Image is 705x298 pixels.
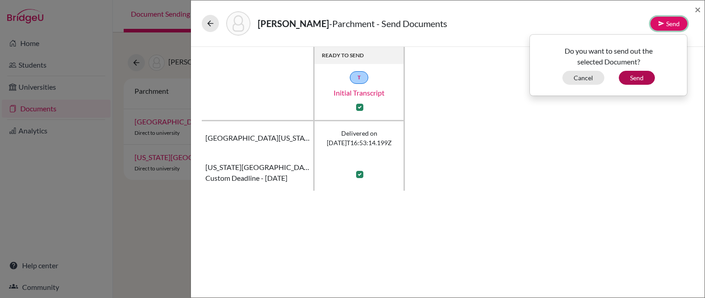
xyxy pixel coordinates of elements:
[258,18,329,29] strong: [PERSON_NAME]
[562,71,604,85] button: Cancel
[327,128,392,147] span: Delivered on [DATE]T16:53:14.199Z
[619,71,655,85] button: Send
[205,162,310,173] span: [US_STATE][GEOGRAPHIC_DATA]
[314,87,404,98] a: Initial Transcript
[205,133,310,143] span: [GEOGRAPHIC_DATA][US_STATE]
[695,3,701,16] span: ×
[350,71,368,84] a: T
[537,46,680,67] p: Do you want to send out the selected Document?
[529,34,687,96] div: Send
[695,4,701,15] button: Close
[650,17,687,31] button: Send
[315,47,405,64] th: READY TO SEND
[205,173,288,183] span: Custom deadline - [DATE]
[329,18,447,29] span: - Parchment - Send Documents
